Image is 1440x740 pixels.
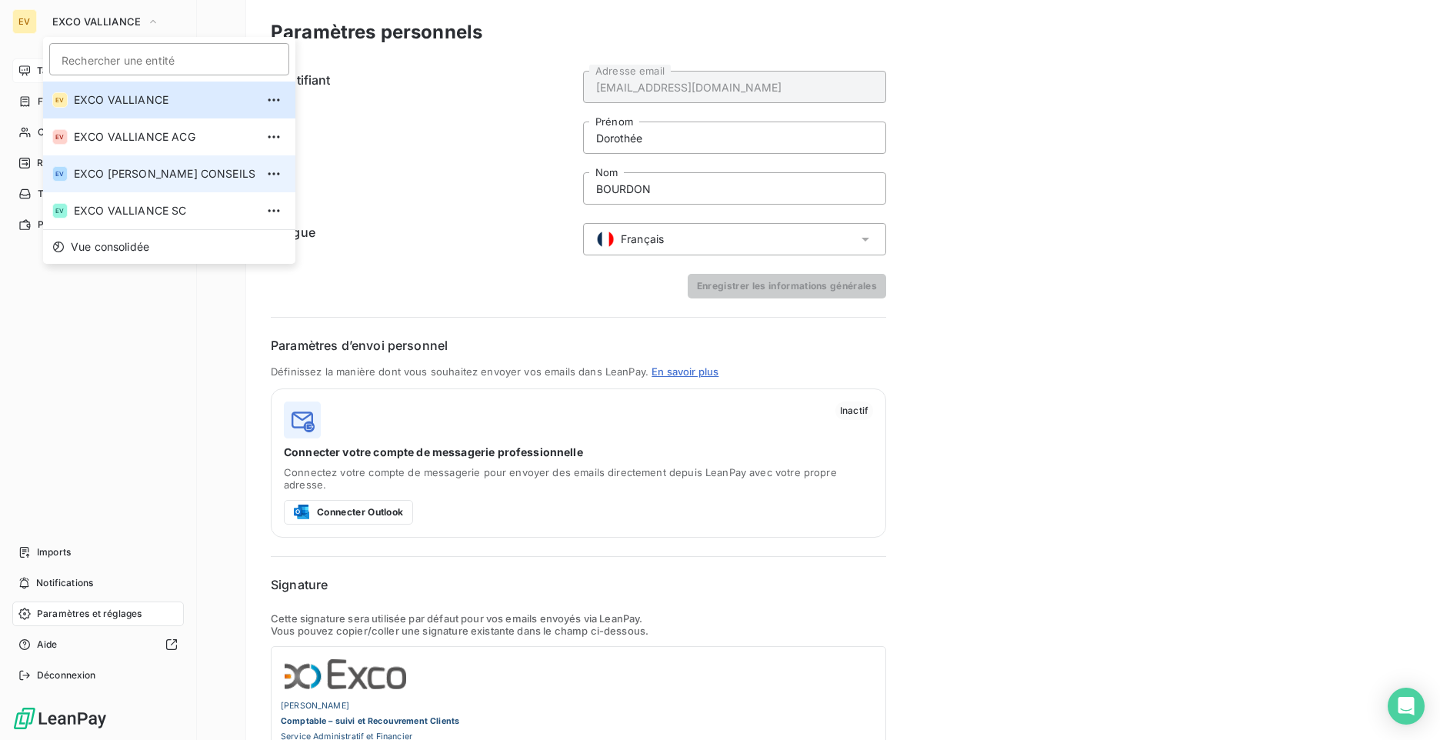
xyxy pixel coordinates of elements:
h6: Langue [271,223,574,255]
span: Notifications [36,576,93,590]
h3: Paramètres personnels [271,18,482,46]
h6: Signature [271,575,886,594]
span: EXCO VALLIANCE [52,15,141,28]
span: EXCO VALLIANCE SC [74,203,255,218]
span: EXCO VALLIANCE ACG [74,129,255,145]
span: Inactif [835,402,873,420]
span: Vue consolidée [71,239,149,255]
div: EV [12,9,37,34]
span: Imports [37,545,71,559]
a: En savoir plus [652,365,718,378]
div: EV [52,92,68,108]
input: placeholder [583,122,886,154]
span: Paiements [38,218,85,232]
div: EV [52,166,68,182]
span: Aide [37,638,58,652]
div: EV [52,203,68,218]
span: Définissez la manière dont vous souhaitez envoyer vos emails dans LeanPay. [271,365,648,378]
span: Factures [38,95,77,108]
input: placeholder [49,43,289,75]
img: Logo LeanPay [12,706,108,731]
div: Open Intercom Messenger [1388,688,1425,725]
a: Aide [12,632,184,657]
span: Connectez votre compte de messagerie pour envoyer des emails directement depuis LeanPay avec votr... [284,466,873,491]
span: Français [621,232,664,247]
span: Relances [37,156,78,170]
button: Connecter Outlook [284,500,413,525]
span: Connecter votre compte de messagerie professionnelle [284,445,873,460]
span: Déconnexion [37,668,96,682]
h6: Paramètres d’envoi personnel [271,336,886,355]
input: placeholder [583,71,886,103]
img: logo [284,402,321,438]
p: Vous pouvez copier/coller une signature existante dans le champ ci-dessous. [271,625,886,637]
span: Tâches [38,187,70,201]
span: Paramètres et réglages [37,607,142,621]
span: EXCO VALLIANCE [74,92,255,108]
button: Enregistrer les informations générales [688,274,886,298]
input: placeholder [583,172,886,205]
span: Comptable – suivi et Recouvrement Clients [281,716,459,726]
span: Clients [38,125,68,139]
p: Cette signature sera utilisée par défaut pour vos emails envoyés via LeanPay. [271,612,886,625]
h6: Identifiant [271,71,574,205]
span: EXCO [PERSON_NAME] CONSEILS [74,166,255,182]
div: EV [52,129,68,145]
span: [PERSON_NAME] [281,701,349,711]
span: Tableau de bord [37,64,108,78]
